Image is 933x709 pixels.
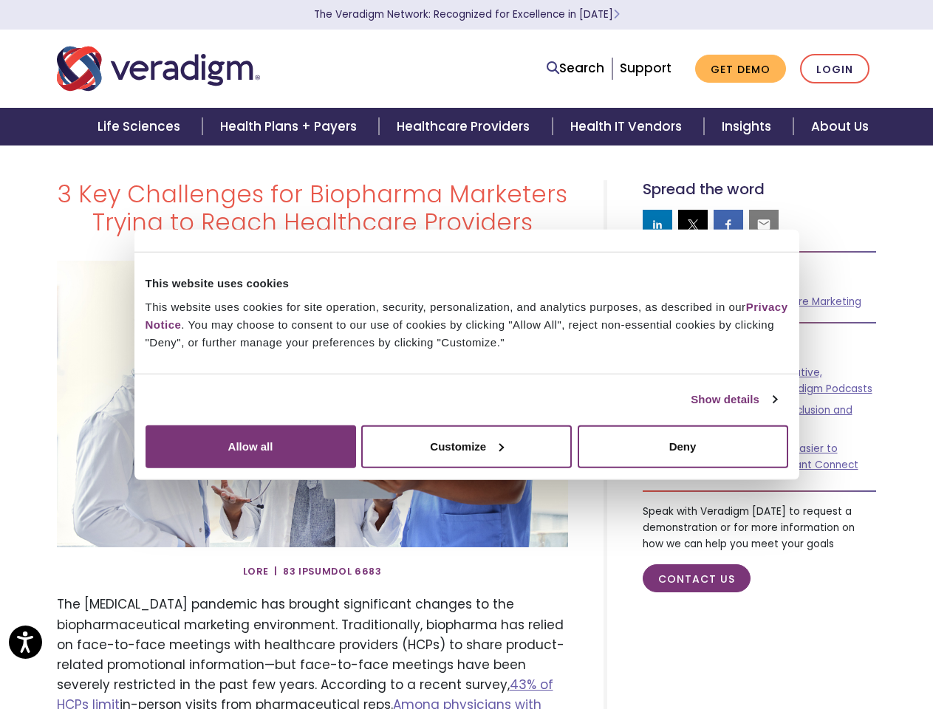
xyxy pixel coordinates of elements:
[650,217,665,232] img: linkedin sharing button
[146,298,788,351] div: This website uses cookies for site operation, security, personalization, and analytics purposes, ...
[742,295,861,309] a: Point of Care Marketing
[146,275,788,292] div: This website uses cookies
[578,425,788,467] button: Deny
[314,7,620,21] a: The Veradigm Network: Recognized for Excellence in [DATE]Learn More
[721,217,736,232] img: facebook sharing button
[691,391,776,408] a: Show details
[800,54,869,84] a: Login
[686,217,700,232] img: twitter sharing button
[620,59,671,77] a: Support
[57,180,568,237] h1: 3 Key Challenges for Biopharma Marketers Trying to Reach Healthcare Providers
[704,108,793,145] a: Insights
[243,559,382,583] span: Lore | 83 Ipsumdol 6683
[643,504,877,552] p: Speak with Veradigm [DATE] to request a demonstration or for more information on how we can help ...
[146,425,356,467] button: Allow all
[613,7,620,21] span: Learn More
[202,108,379,145] a: Health Plans + Payers
[756,217,771,232] img: email sharing button
[80,108,202,145] a: Life Sciences
[547,58,604,78] a: Search
[146,300,788,330] a: Privacy Notice
[553,108,704,145] a: Health IT Vendors
[793,108,886,145] a: About Us
[643,564,751,593] a: Contact Us
[379,108,552,145] a: Healthcare Providers
[695,55,786,83] a: Get Demo
[643,180,877,198] h5: Spread the word
[57,44,260,93] img: Veradigm logo
[361,425,572,467] button: Customize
